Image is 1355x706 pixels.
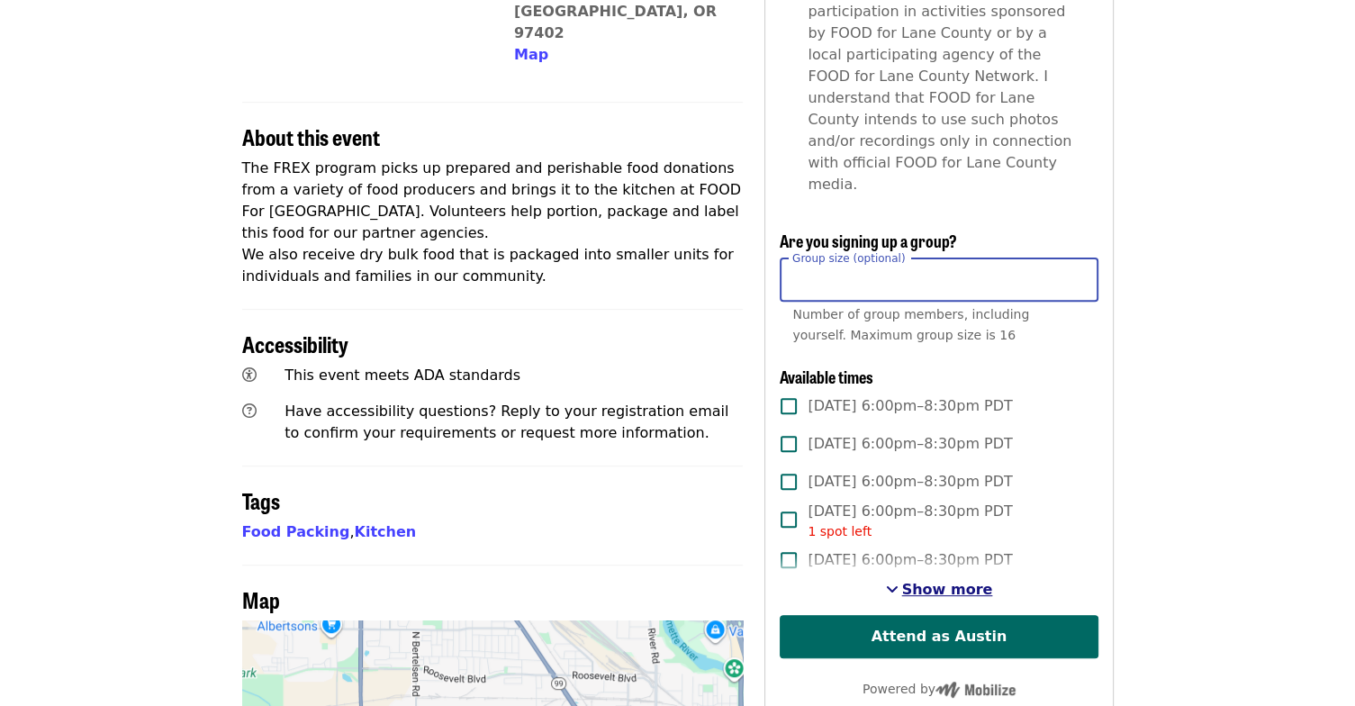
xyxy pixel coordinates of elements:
a: Food Packing [242,523,350,540]
span: Have accessibility questions? Reply to your registration email to confirm your requirements or re... [285,403,728,441]
span: Are you signing up a group? [780,229,957,252]
span: [DATE] 6:00pm–8:30pm PDT [808,433,1012,455]
span: , [242,523,355,540]
a: Kitchen [354,523,416,540]
span: Accessibility [242,328,348,359]
button: Attend as Austin [780,615,1098,658]
span: Number of group members, including yourself. Maximum group size is 16 [792,307,1029,342]
span: [DATE] 6:00pm–8:30pm PDT [808,395,1012,417]
span: [DATE] 6:00pm–8:30pm PDT [808,549,1012,571]
span: This event meets ADA standards [285,367,520,384]
i: question-circle icon [242,403,257,420]
span: Available times [780,365,873,388]
span: [DATE] 6:00pm–8:30pm PDT [808,471,1012,493]
button: See more timeslots [886,579,993,601]
span: Tags [242,484,280,516]
button: Map [514,44,548,66]
span: About this event [242,121,380,152]
span: Map [514,46,548,63]
span: Powered by [863,682,1016,696]
img: Powered by Mobilize [935,682,1016,698]
span: 1 spot left [808,524,872,539]
span: [DATE] 6:00pm–8:30pm PDT [808,501,1012,541]
span: Show more [902,581,993,598]
i: universal-access icon [242,367,257,384]
span: Map [242,584,280,615]
span: Group size (optional) [792,251,905,264]
input: [object Object] [780,258,1098,302]
p: The FREX program picks up prepared and perishable food donations from a variety of food producers... [242,158,744,287]
a: [GEOGRAPHIC_DATA], OR 97402 [514,3,717,41]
